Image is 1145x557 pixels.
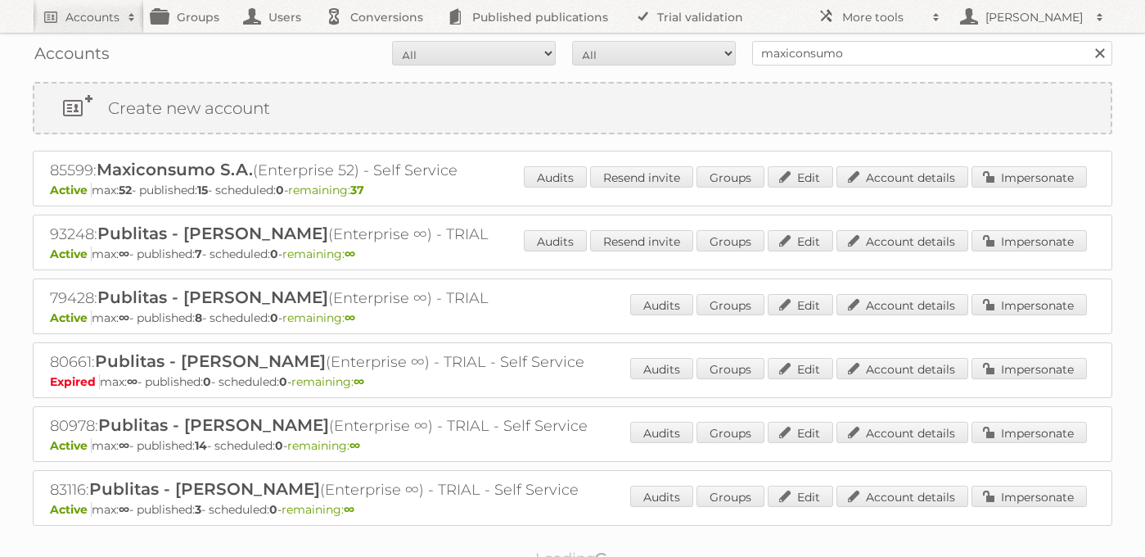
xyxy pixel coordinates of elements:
[768,166,833,188] a: Edit
[282,502,354,517] span: remaining:
[34,84,1111,133] a: Create new account
[50,224,623,245] h2: 93248: (Enterprise ∞) - TRIAL
[127,374,137,389] strong: ∞
[119,438,129,453] strong: ∞
[269,502,277,517] strong: 0
[50,183,92,197] span: Active
[50,374,100,389] span: Expired
[630,486,693,507] a: Audits
[768,422,833,443] a: Edit
[349,438,360,453] strong: ∞
[89,479,320,499] span: Publitas - [PERSON_NAME]
[50,351,623,373] h2: 80661: (Enterprise ∞) - TRIAL - Self Service
[354,374,364,389] strong: ∞
[696,358,764,379] a: Groups
[119,502,129,517] strong: ∞
[50,160,623,181] h2: 85599: (Enterprise 52) - Self Service
[630,358,693,379] a: Audits
[203,374,211,389] strong: 0
[291,374,364,389] span: remaining:
[836,358,968,379] a: Account details
[195,438,207,453] strong: 14
[768,294,833,315] a: Edit
[836,166,968,188] a: Account details
[524,230,587,251] a: Audits
[276,183,284,197] strong: 0
[282,310,355,325] span: remaining:
[971,486,1087,507] a: Impersonate
[696,166,764,188] a: Groups
[50,247,1095,261] p: max: - published: - scheduled: -
[270,310,278,325] strong: 0
[696,486,764,507] a: Groups
[287,438,360,453] span: remaining:
[288,183,364,197] span: remaining:
[981,9,1088,25] h2: [PERSON_NAME]
[842,9,924,25] h2: More tools
[590,166,693,188] a: Resend invite
[50,438,92,453] span: Active
[696,294,764,315] a: Groups
[65,9,119,25] h2: Accounts
[197,183,208,197] strong: 15
[836,230,968,251] a: Account details
[195,310,202,325] strong: 8
[836,422,968,443] a: Account details
[97,224,328,243] span: Publitas - [PERSON_NAME]
[279,374,287,389] strong: 0
[590,230,693,251] a: Resend invite
[50,247,92,261] span: Active
[195,247,202,261] strong: 7
[971,166,1087,188] a: Impersonate
[97,288,328,307] span: Publitas - [PERSON_NAME]
[696,230,764,251] a: Groups
[768,358,833,379] a: Edit
[50,502,1095,517] p: max: - published: - scheduled: -
[836,486,968,507] a: Account details
[119,247,129,261] strong: ∞
[768,486,833,507] a: Edit
[270,247,278,261] strong: 0
[768,230,833,251] a: Edit
[95,351,326,371] span: Publitas - [PERSON_NAME]
[98,415,329,435] span: Publitas - [PERSON_NAME]
[50,479,623,500] h2: 83116: (Enterprise ∞) - TRIAL - Self Service
[50,438,1095,453] p: max: - published: - scheduled: -
[50,310,1095,325] p: max: - published: - scheduled: -
[50,310,92,325] span: Active
[345,310,355,325] strong: ∞
[119,310,129,325] strong: ∞
[50,415,623,437] h2: 80978: (Enterprise ∞) - TRIAL - Self Service
[971,230,1087,251] a: Impersonate
[836,294,968,315] a: Account details
[345,247,355,261] strong: ∞
[971,422,1087,443] a: Impersonate
[50,374,1095,389] p: max: - published: - scheduled: -
[282,247,355,261] span: remaining:
[119,183,132,197] strong: 52
[50,183,1095,197] p: max: - published: - scheduled: -
[971,294,1087,315] a: Impersonate
[696,422,764,443] a: Groups
[524,166,587,188] a: Audits
[275,438,283,453] strong: 0
[630,422,693,443] a: Audits
[195,502,201,517] strong: 3
[97,160,253,179] span: Maxiconsumo S.A.
[630,294,693,315] a: Audits
[344,502,354,517] strong: ∞
[50,288,623,309] h2: 79428: (Enterprise ∞) - TRIAL
[50,502,92,517] span: Active
[971,358,1087,379] a: Impersonate
[350,183,364,197] strong: 37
